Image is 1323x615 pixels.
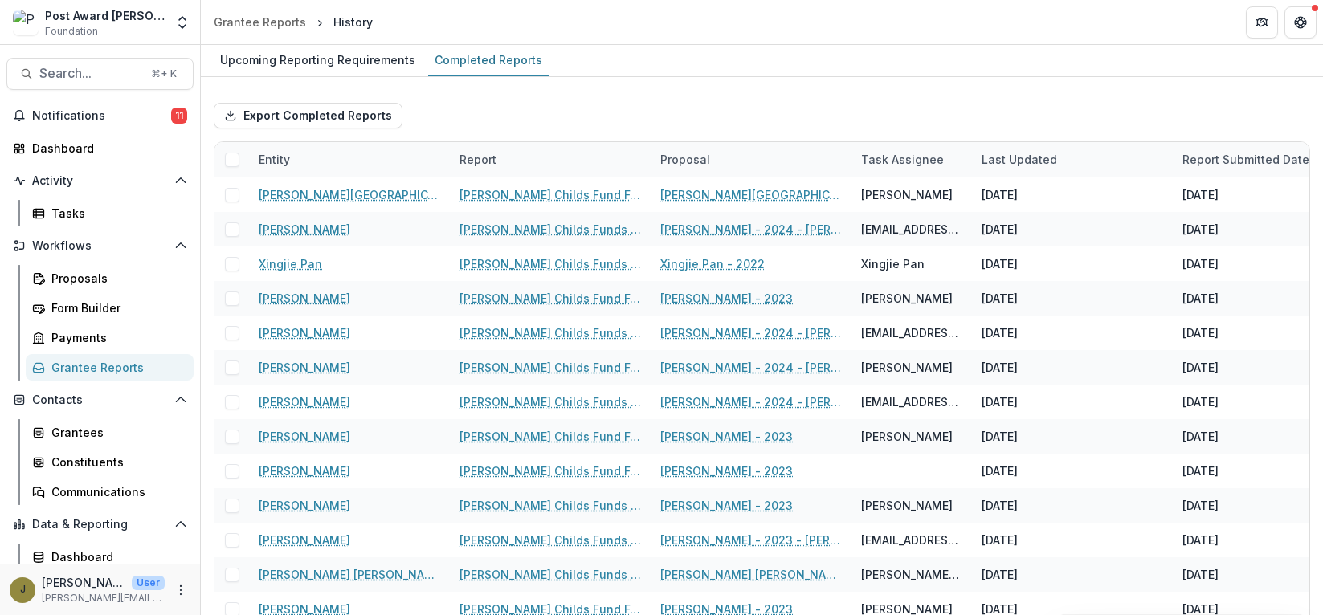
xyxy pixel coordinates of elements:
a: [PERSON_NAME] [259,324,350,341]
div: [DATE] [1182,497,1219,514]
div: Xingjie Pan [861,255,925,272]
a: [PERSON_NAME] - 2024 - [PERSON_NAME] Childs Memorial Fund - Fellowship Application [660,359,842,376]
div: [DATE] [1182,428,1219,445]
button: Open Contacts [6,387,194,413]
div: [DATE] [1182,359,1219,376]
a: [PERSON_NAME] Childs Fund Fellowship Award Financial Expenditure Report [459,462,641,479]
button: Notifications11 [6,103,194,128]
div: [DATE] [982,532,1018,548]
button: Export Completed Reports [214,103,402,128]
a: [PERSON_NAME] [259,221,350,238]
div: Dashboard [51,548,181,565]
a: [PERSON_NAME] - 2024 - [PERSON_NAME] Childs Memorial Fund - Fellowship Application [660,393,842,410]
a: Dashboard [6,135,194,161]
div: [DATE] [982,462,1018,479]
p: [PERSON_NAME] [42,574,125,591]
a: [PERSON_NAME] Childs Funds Fellow’s Annual Progress Report [459,566,641,583]
div: [DATE] [1182,290,1219,307]
div: [DATE] [1182,393,1219,410]
a: [PERSON_NAME] [PERSON_NAME] - 2023 [660,566,842,583]
span: Search... [39,66,141,81]
div: [DATE] [982,290,1018,307]
a: [PERSON_NAME] - 2023 [660,462,793,479]
div: Task Assignee [851,151,953,168]
a: [PERSON_NAME] Childs Funds Fellow’s Annual Progress Report [459,221,641,238]
button: Search... [6,58,194,90]
a: [PERSON_NAME] - 2023 [660,290,793,307]
a: [PERSON_NAME] - 2024 - [PERSON_NAME] Childs Memorial Fund - Fellowship Application [660,324,842,341]
a: [PERSON_NAME] Childs Fund Fellowship Award Financial Expenditure Report [459,359,641,376]
div: [EMAIL_ADDRESS][DOMAIN_NAME] [861,532,962,548]
div: Tasks [51,205,181,222]
div: Report [450,142,651,177]
button: Partners [1246,6,1278,39]
img: Post Award Jane Coffin Childs Memorial Fund [13,10,39,35]
a: [PERSON_NAME] - 2023 [660,497,793,514]
a: [PERSON_NAME] Childs Funds Fellow’s Annual Progress Report [459,497,641,514]
a: Completed Reports [428,45,549,76]
div: [DATE] [1182,462,1219,479]
div: Jamie [20,584,26,595]
div: [EMAIL_ADDRESS][DOMAIN_NAME] [861,221,962,238]
a: [PERSON_NAME] Childs Funds Fellow’s Annual Progress Report [459,324,641,341]
a: Grantee Reports [207,10,312,34]
div: [DATE] [982,359,1018,376]
div: Proposal [651,142,851,177]
a: Upcoming Reporting Requirements [214,45,422,76]
div: [PERSON_NAME] [PERSON_NAME] [861,566,962,583]
a: [PERSON_NAME] - 2024 - [PERSON_NAME] Childs Memorial Fund - Fellowship Application [660,221,842,238]
div: [DATE] [982,428,1018,445]
div: Last Updated [972,142,1173,177]
div: [PERSON_NAME] [861,186,953,203]
a: Dashboard [26,544,194,570]
a: Constituents [26,449,194,475]
div: [DATE] [1182,221,1219,238]
div: [DATE] [982,186,1018,203]
a: Communications [26,479,194,505]
div: [DATE] [1182,186,1219,203]
a: [PERSON_NAME] Childs Fund Fellowship Award Financial Expenditure Report [459,428,641,445]
span: Contacts [32,393,168,407]
a: [PERSON_NAME] - 2023 [660,428,793,445]
p: User [132,576,165,590]
p: [PERSON_NAME][EMAIL_ADDRESS][PERSON_NAME][DOMAIN_NAME] [42,591,165,605]
div: Proposal [651,151,720,168]
div: Task Assignee [851,142,972,177]
a: Grantee Reports [26,354,194,381]
a: Payments [26,324,194,351]
div: [EMAIL_ADDRESS][PERSON_NAME][DOMAIN_NAME] [861,324,962,341]
div: [PERSON_NAME] [861,497,953,514]
button: Open Workflows [6,233,194,259]
span: 11 [171,108,187,124]
div: [DATE] [982,497,1018,514]
a: Proposals [26,265,194,291]
a: [PERSON_NAME][GEOGRAPHIC_DATA][PERSON_NAME] [259,186,440,203]
a: Tasks [26,200,194,226]
a: [PERSON_NAME] Childs Funds Fellow’s Annual Progress Report [459,393,641,410]
div: [PERSON_NAME] [861,290,953,307]
button: Open Data & Reporting [6,511,194,537]
div: [DATE] [982,566,1018,583]
div: Entity [249,142,450,177]
div: Report Submitted Date [1173,151,1319,168]
button: More [171,580,190,600]
div: Report [450,151,506,168]
div: Dashboard [32,140,181,157]
a: Xingjie Pan [259,255,322,272]
a: [PERSON_NAME] Childs Funds Fellow’s Annual Progress Report [459,532,641,548]
span: Data & Reporting [32,518,168,532]
a: [PERSON_NAME] - 2023 - [PERSON_NAME] Childs Memorial Fund - Fellowship Application [660,532,842,548]
a: [PERSON_NAME] [259,532,350,548]
button: Open entity switcher [171,6,194,39]
a: [PERSON_NAME] Childs Fund Fellowship Award Financial Expenditure Report [459,186,641,203]
div: [DATE] [1182,566,1219,583]
a: [PERSON_NAME] [259,497,350,514]
a: [PERSON_NAME][GEOGRAPHIC_DATA][PERSON_NAME] - 2024 - [PERSON_NAME] Childs Memorial Fund - Fellows... [660,186,842,203]
a: [PERSON_NAME] [259,428,350,445]
div: Communications [51,483,181,500]
div: [DATE] [982,324,1018,341]
a: Form Builder [26,295,194,321]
